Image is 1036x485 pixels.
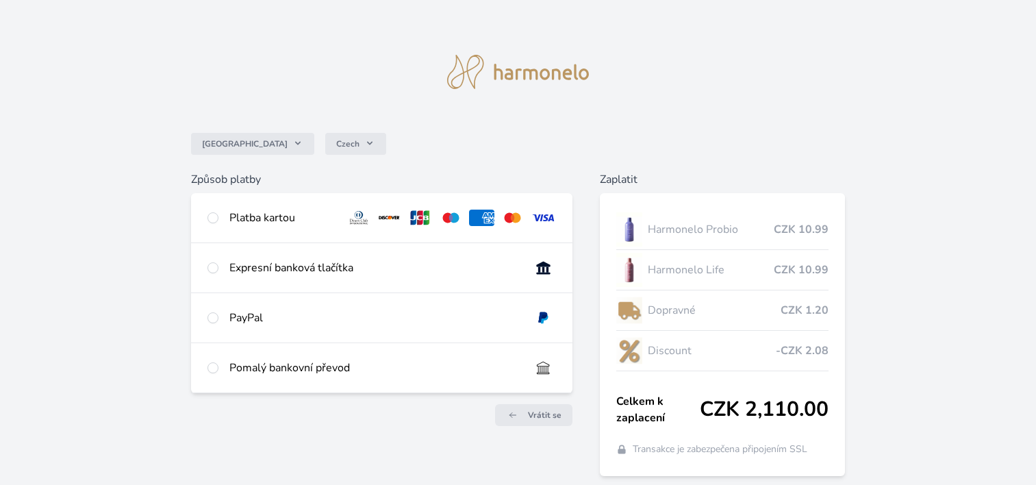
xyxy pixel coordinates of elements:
span: CZK 10.99 [774,221,829,238]
button: [GEOGRAPHIC_DATA] [191,133,314,155]
span: [GEOGRAPHIC_DATA] [202,138,288,149]
div: PayPal [229,310,520,326]
div: Pomalý bankovní převod [229,360,520,376]
span: Dopravné [648,302,781,319]
img: delivery-lo.png [616,293,642,327]
img: CLEAN_LIFE_se_stinem_x-lo.jpg [616,253,642,287]
img: onlineBanking_CZ.svg [531,260,556,276]
h6: Způsob platby [191,171,572,188]
span: Harmonelo Life [648,262,774,278]
span: CZK 1.20 [781,302,829,319]
img: maestro.svg [438,210,464,226]
span: Harmonelo Probio [648,221,774,238]
img: paypal.svg [531,310,556,326]
span: CZK 2,110.00 [700,397,829,422]
h6: Zaplatit [600,171,845,188]
div: Expresní banková tlačítka [229,260,520,276]
img: CLEAN_PROBIO_se_stinem_x-lo.jpg [616,212,642,247]
img: logo.svg [447,55,590,89]
span: Vrátit se [528,410,561,421]
span: Celkem k zaplacení [616,393,700,426]
span: -CZK 2.08 [776,343,829,359]
span: Transakce je zabezpečena připojením SSL [633,443,807,456]
img: amex.svg [469,210,494,226]
span: Discount [648,343,776,359]
img: jcb.svg [407,210,433,226]
img: mc.svg [500,210,525,226]
img: discover.svg [377,210,402,226]
span: Czech [336,138,359,149]
img: discount-lo.png [616,334,642,368]
span: CZK 10.99 [774,262,829,278]
img: diners.svg [346,210,372,226]
a: Vrátit se [495,404,572,426]
img: bankTransfer_IBAN.svg [531,360,556,376]
button: Czech [325,133,386,155]
img: visa.svg [531,210,556,226]
div: Platba kartou [229,210,336,226]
